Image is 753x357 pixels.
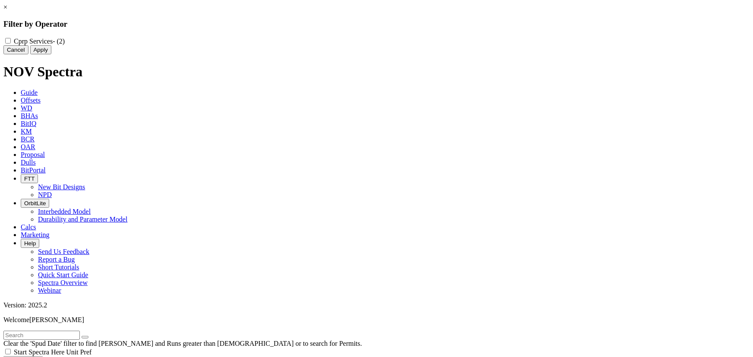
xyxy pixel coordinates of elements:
span: OAR [21,143,35,150]
span: [PERSON_NAME] [29,316,84,323]
span: Clear the 'Spud Date' filter to find [PERSON_NAME] and Runs greater than [DEMOGRAPHIC_DATA] or to... [3,340,362,347]
div: Version: 2025.2 [3,301,750,309]
h1: NOV Spectra [3,64,750,80]
span: Proposal [21,151,45,158]
span: BCR [21,135,35,143]
span: BitPortal [21,166,46,174]
span: Offsets [21,97,41,104]
button: Apply [30,45,51,54]
span: BHAs [21,112,38,119]
span: - (2) [53,38,65,45]
a: Durability and Parameter Model [38,216,128,223]
span: OrbitLite [24,200,46,207]
span: BitIQ [21,120,36,127]
span: Dulls [21,159,36,166]
h3: Filter by Operator [3,19,750,29]
a: Short Tutorials [38,263,79,271]
span: KM [21,128,32,135]
a: Interbedded Model [38,208,91,215]
a: Send Us Feedback [38,248,89,255]
a: New Bit Designs [38,183,85,191]
input: Search [3,331,80,340]
span: WD [21,104,32,112]
span: FTT [24,175,35,182]
span: Help [24,240,36,247]
a: Spectra Overview [38,279,88,286]
a: Webinar [38,287,61,294]
span: Start Spectra Here [14,348,64,356]
span: Unit Pref [66,348,91,356]
label: Cprp Services [14,38,65,45]
button: Cancel [3,45,28,54]
span: Marketing [21,231,50,238]
a: Quick Start Guide [38,271,88,279]
span: Calcs [21,223,36,231]
a: × [3,3,7,11]
a: NPD [38,191,52,198]
a: Report a Bug [38,256,75,263]
span: Guide [21,89,38,96]
p: Welcome [3,316,750,324]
